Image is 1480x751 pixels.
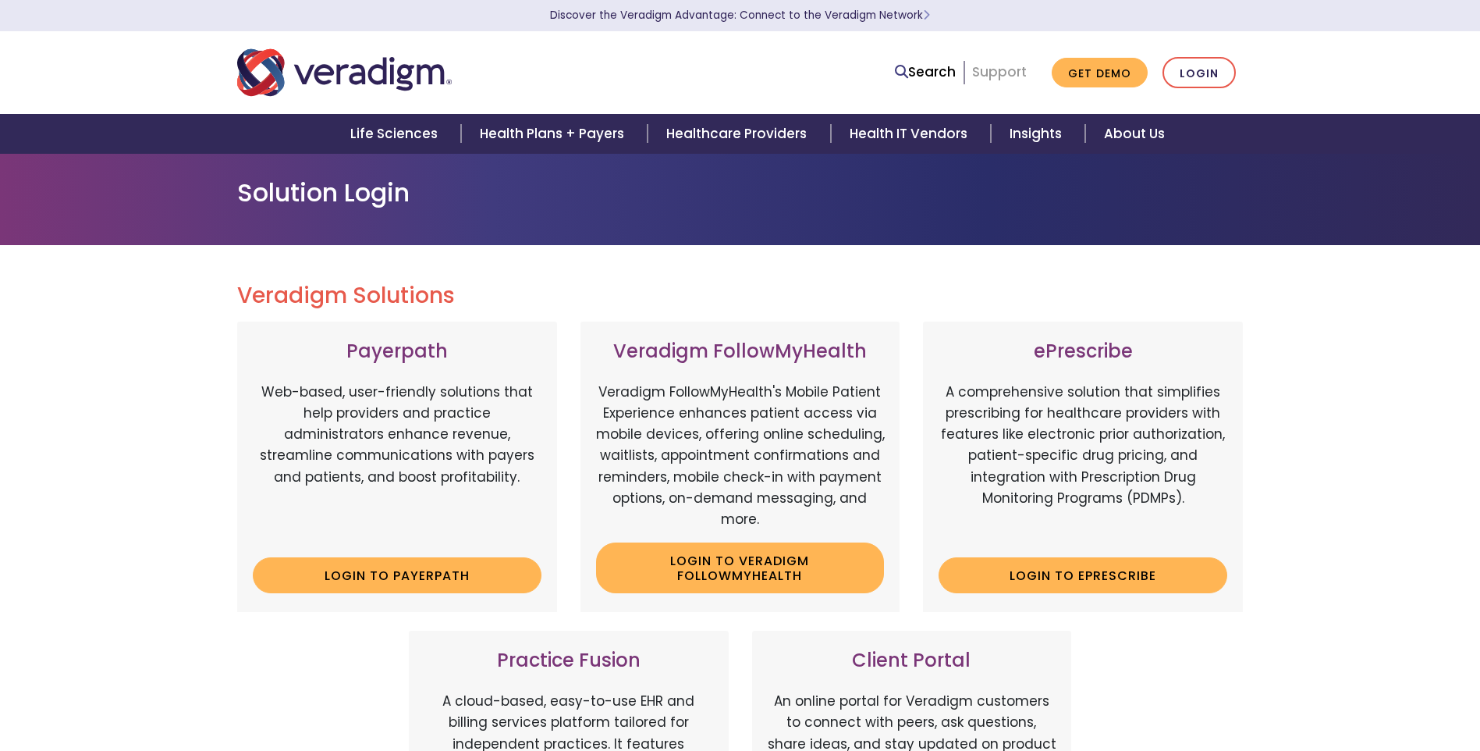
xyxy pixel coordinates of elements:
[253,340,541,363] h3: Payerpath
[596,382,885,530] p: Veradigm FollowMyHealth's Mobile Patient Experience enhances patient access via mobile devices, o...
[332,114,461,154] a: Life Sciences
[939,340,1227,363] h3: ePrescribe
[991,114,1085,154] a: Insights
[237,283,1244,309] h2: Veradigm Solutions
[461,114,648,154] a: Health Plans + Payers
[1162,57,1236,89] a: Login
[1052,58,1148,88] a: Get Demo
[424,650,713,672] h3: Practice Fusion
[596,543,885,593] a: Login to Veradigm FollowMyHealth
[237,178,1244,208] h1: Solution Login
[923,8,930,23] span: Learn More
[648,114,830,154] a: Healthcare Providers
[895,62,956,83] a: Search
[550,8,930,23] a: Discover the Veradigm Advantage: Connect to the Veradigm NetworkLearn More
[939,382,1227,546] p: A comprehensive solution that simplifies prescribing for healthcare providers with features like ...
[253,557,541,593] a: Login to Payerpath
[972,62,1027,81] a: Support
[831,114,991,154] a: Health IT Vendors
[768,650,1056,672] h3: Client Portal
[1085,114,1184,154] a: About Us
[596,340,885,363] h3: Veradigm FollowMyHealth
[253,382,541,546] p: Web-based, user-friendly solutions that help providers and practice administrators enhance revenu...
[939,557,1227,593] a: Login to ePrescribe
[237,47,452,98] img: Veradigm logo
